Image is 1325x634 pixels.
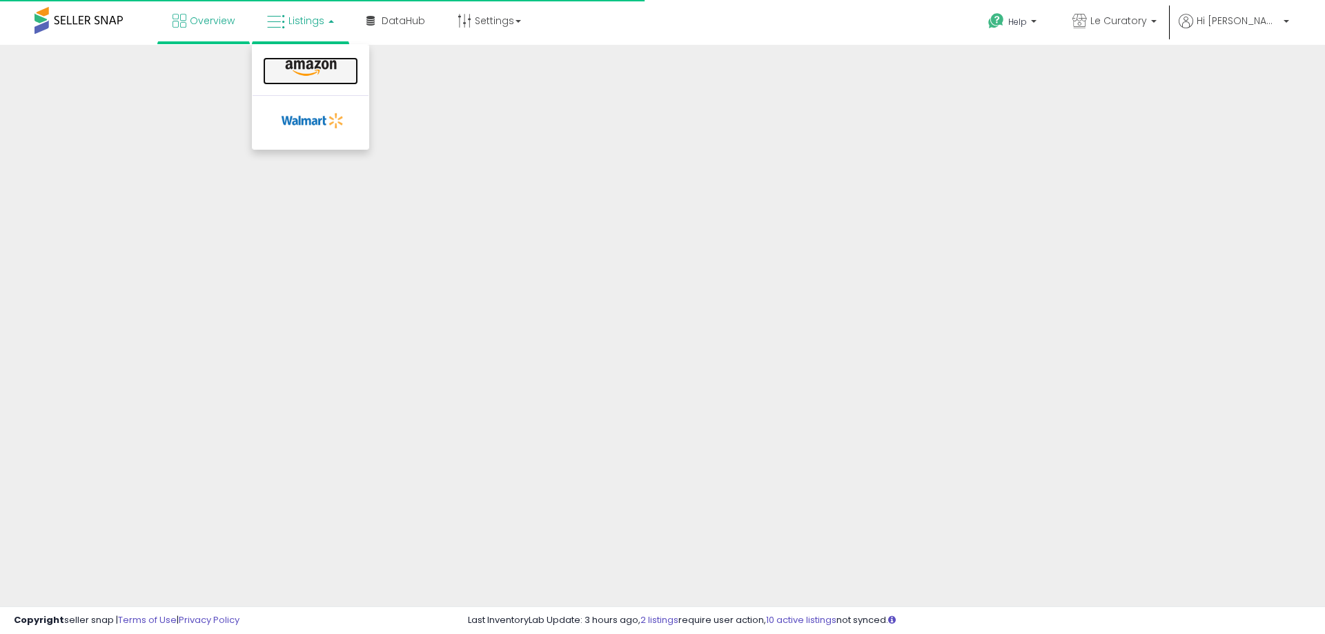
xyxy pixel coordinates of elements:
[14,613,64,626] strong: Copyright
[179,613,239,626] a: Privacy Policy
[14,614,239,627] div: seller snap | |
[468,614,1311,627] div: Last InventoryLab Update: 3 hours ago, require user action, not synced.
[382,14,425,28] span: DataHub
[766,613,836,626] a: 10 active listings
[888,615,896,624] i: Click here to read more about un-synced listings.
[190,14,235,28] span: Overview
[118,613,177,626] a: Terms of Use
[288,14,324,28] span: Listings
[1197,14,1279,28] span: Hi [PERSON_NAME]
[988,12,1005,30] i: Get Help
[1008,16,1027,28] span: Help
[640,613,678,626] a: 2 listings
[1179,14,1289,45] a: Hi [PERSON_NAME]
[1090,14,1147,28] span: Le Curatory
[977,2,1050,45] a: Help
